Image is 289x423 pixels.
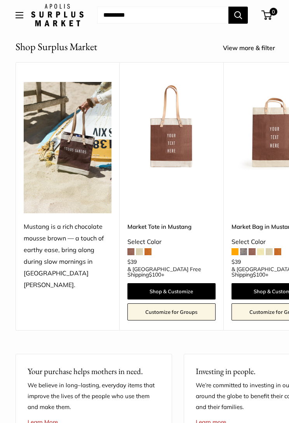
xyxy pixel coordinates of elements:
span: $39 [232,258,241,265]
span: $39 [127,258,137,265]
img: Mustang is a rich chocolate mousse brown — a touch of earthy ease, bring along during slow mornin... [24,82,111,214]
a: 0 [262,10,272,20]
a: Shop & Customize [127,283,216,299]
h2: Shop Surplus Market [16,39,97,54]
a: View more & filter [223,42,284,54]
span: $100 [253,271,265,278]
div: Select Color [127,236,216,248]
p: Your purchase helps mothers in need. [28,365,160,378]
span: $100 [149,271,161,278]
div: Mustang is a rich chocolate mousse brown — a touch of earthy ease, bring along during slow mornin... [24,221,111,291]
a: Market Tote in MustangMarket Tote in Mustang [127,82,216,170]
a: Customize for Groups [127,303,216,320]
input: Search... [97,7,228,24]
button: Search [228,7,248,24]
img: Market Tote in Mustang [127,82,216,170]
span: & [GEOGRAPHIC_DATA] Free Shipping + [127,266,216,277]
p: We believe in long–lasting, everyday items that improve the lives of the people who use them and ... [28,380,160,413]
img: Apolis: Surplus Market [31,4,84,26]
button: Open menu [16,12,23,18]
span: 0 [270,8,277,16]
a: Market Tote in Mustang [127,222,216,231]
